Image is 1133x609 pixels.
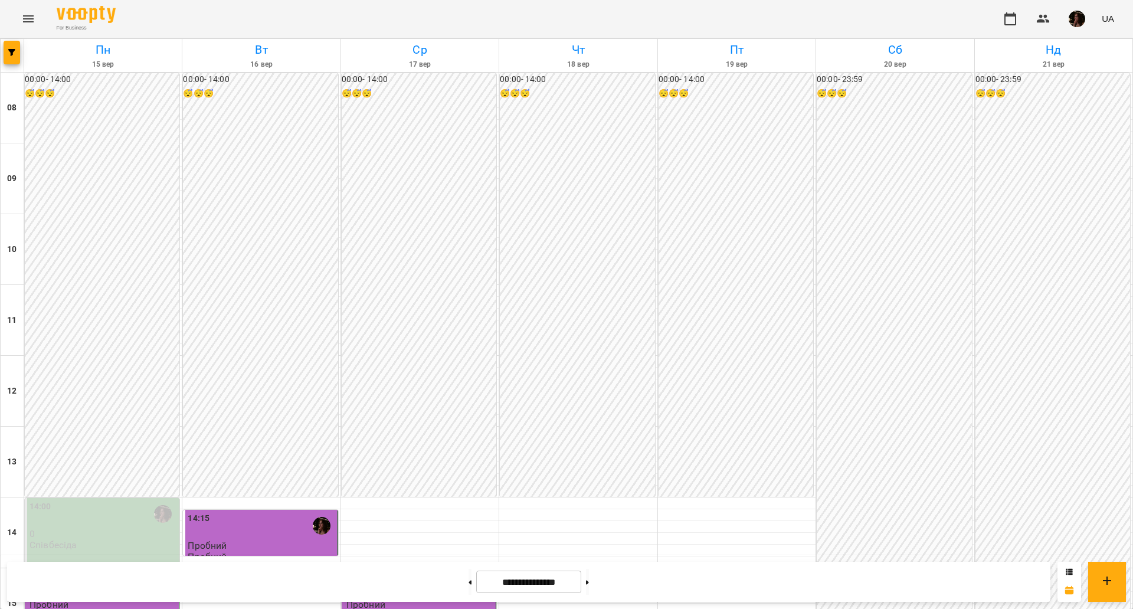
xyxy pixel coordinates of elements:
h6: 15 вер [26,59,180,70]
p: Пробний [188,552,227,562]
h6: 00:00 - 23:59 [817,73,971,86]
h6: 😴😴😴 [817,87,971,100]
h6: 00:00 - 14:00 [342,73,496,86]
h6: 20 вер [818,59,972,70]
h6: Вт [184,41,338,59]
h6: Пн [26,41,180,59]
h6: 00:00 - 14:00 [659,73,813,86]
span: Пробний [188,540,227,551]
h6: 21 вер [977,59,1131,70]
h6: 😴😴😴 [183,87,338,100]
img: 1b79b5faa506ccfdadca416541874b02.jpg [1069,11,1085,27]
h6: Ср [343,41,497,59]
label: 14:00 [30,500,51,513]
h6: 😴😴😴 [500,87,654,100]
span: UA [1102,12,1114,25]
button: UA [1097,8,1119,30]
h6: Чт [501,41,655,59]
p: 0 [30,529,176,539]
h6: 😴😴😴 [342,87,496,100]
h6: 😴😴😴 [975,87,1130,100]
h6: 00:00 - 23:59 [975,73,1130,86]
h6: 14 [7,526,17,539]
h6: 08 [7,102,17,114]
h6: 09 [7,172,17,185]
p: Співбесіда [30,540,77,550]
h6: 17 вер [343,59,497,70]
img: А Катерина Халимендик [313,517,330,535]
h6: 00:00 - 14:00 [183,73,338,86]
h6: 😴😴😴 [25,87,179,100]
h6: 11 [7,314,17,327]
h6: 00:00 - 14:00 [25,73,179,86]
h6: 13 [7,456,17,469]
h6: 00:00 - 14:00 [500,73,654,86]
h6: Сб [818,41,972,59]
h6: 19 вер [660,59,814,70]
h6: 10 [7,243,17,256]
span: For Business [57,24,116,32]
h6: Пт [660,41,814,59]
h6: 18 вер [501,59,655,70]
img: Voopty Logo [57,6,116,23]
h6: 😴😴😴 [659,87,813,100]
img: А Катерина Халимендик [154,505,172,523]
h6: 16 вер [184,59,338,70]
label: 14:15 [188,512,209,525]
button: Menu [14,5,42,33]
h6: 12 [7,385,17,398]
h6: Нд [977,41,1131,59]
